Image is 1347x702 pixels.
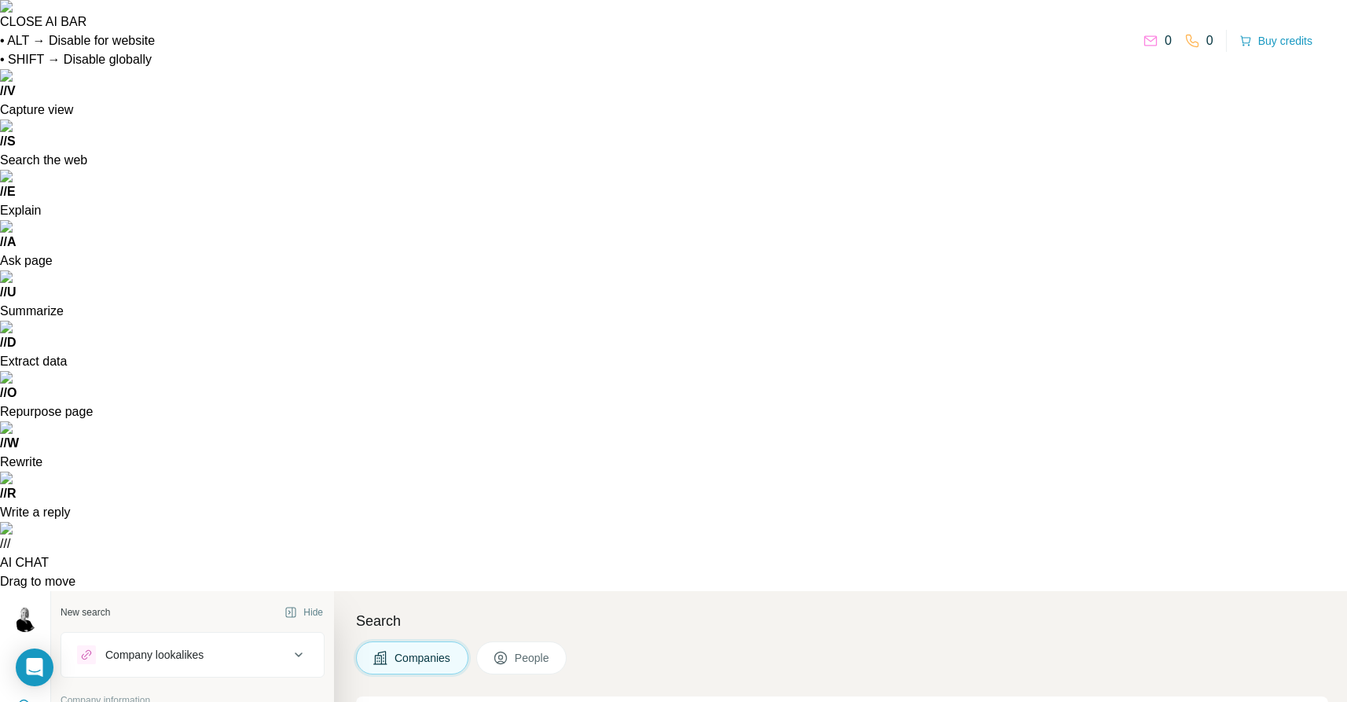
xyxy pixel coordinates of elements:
[13,657,38,685] button: Quick start
[16,649,53,686] div: Open Intercom Messenger
[356,610,1328,632] h4: Search
[273,601,334,624] button: Hide
[13,607,38,632] img: Avatar
[61,605,110,619] div: New search
[105,647,204,663] div: Company lookalikes
[61,636,324,674] button: Company lookalikes
[515,650,551,666] span: People
[395,650,452,666] span: Companies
